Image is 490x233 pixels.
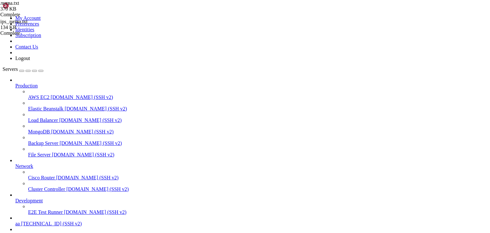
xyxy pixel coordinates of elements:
[0,19,64,30] span: ips_литва.txt
[0,12,64,18] div: Complete
[0,0,19,6] span: литва.txt
[0,6,64,12] div: 370 KB
[0,19,28,24] span: ips_литва.txt
[0,30,64,36] div: Complete
[0,25,64,30] div: 134 KB
[0,0,64,12] span: литва.txt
